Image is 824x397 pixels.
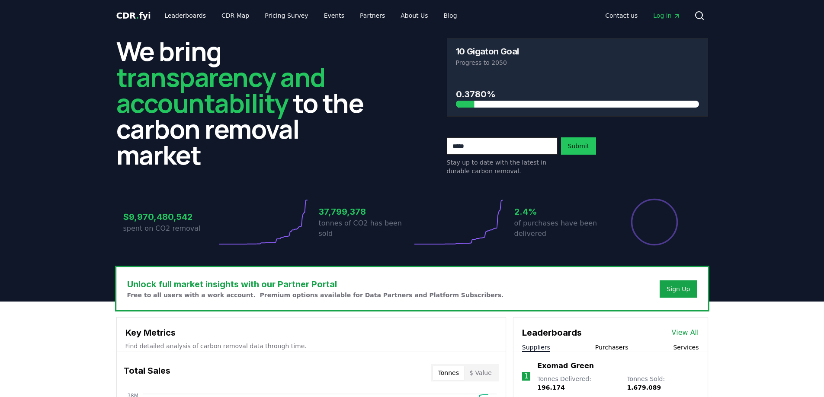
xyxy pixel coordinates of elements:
[123,210,217,223] h3: $9,970,480,542
[124,364,170,381] h3: Total Sales
[456,88,699,101] h3: 0.3780%
[537,375,618,392] p: Tonnes Delivered :
[317,8,351,23] a: Events
[125,326,497,339] h3: Key Metrics
[514,205,608,218] h3: 2.4%
[215,8,256,23] a: CDR Map
[127,278,504,291] h3: Unlock full market insights with our Partner Portal
[394,8,435,23] a: About Us
[646,8,687,23] a: Log in
[319,218,412,239] p: tonnes of CO2 has been sold
[537,361,594,371] a: Exomad Green
[598,8,644,23] a: Contact us
[319,205,412,218] h3: 37,799,378
[514,218,608,239] p: of purchases have been delivered
[673,343,699,352] button: Services
[595,343,628,352] button: Purchasers
[537,384,565,391] span: 196.174
[561,137,596,155] button: Submit
[627,375,699,392] p: Tonnes Sold :
[522,326,582,339] h3: Leaderboards
[116,59,325,121] span: transparency and accountability
[653,11,680,20] span: Log in
[464,366,497,380] button: $ Value
[660,280,697,298] button: Sign Up
[127,291,504,299] p: Free to all users with a work account. Premium options available for Data Partners and Platform S...
[598,8,687,23] nav: Main
[258,8,315,23] a: Pricing Survey
[116,10,151,22] a: CDR.fyi
[136,10,139,21] span: .
[116,10,151,21] span: CDR fyi
[125,342,497,350] p: Find detailed analysis of carbon removal data through time.
[456,58,699,67] p: Progress to 2050
[627,384,661,391] span: 1.679.089
[672,327,699,338] a: View All
[157,8,464,23] nav: Main
[630,198,679,246] div: Percentage of sales delivered
[447,158,558,175] p: Stay up to date with the latest in durable carbon removal.
[157,8,213,23] a: Leaderboards
[353,8,392,23] a: Partners
[456,47,519,56] h3: 10 Gigaton Goal
[437,8,464,23] a: Blog
[667,285,690,293] a: Sign Up
[123,223,217,234] p: spent on CO2 removal
[522,343,550,352] button: Suppliers
[524,371,528,381] p: 1
[116,38,378,168] h2: We bring to the carbon removal market
[433,366,464,380] button: Tonnes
